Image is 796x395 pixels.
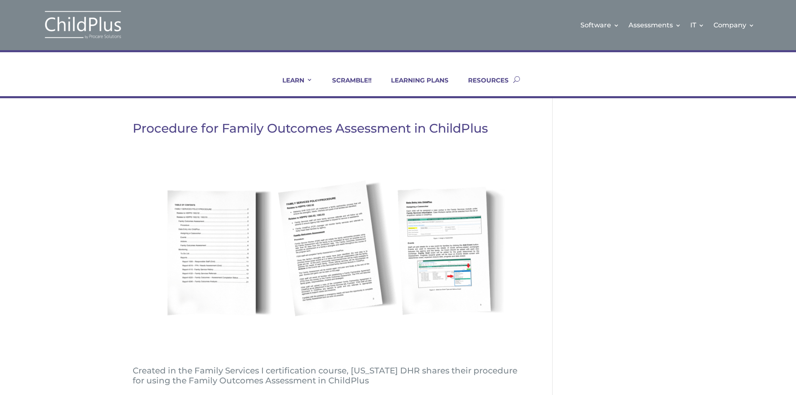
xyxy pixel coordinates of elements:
img: idea-space-documents [133,150,523,355]
a: Assessments [629,8,681,42]
a: RESOURCES [458,76,509,96]
a: IT [690,8,704,42]
a: Software [580,8,619,42]
a: SCRAMBLE!! [322,76,371,96]
h1: Procedure for Family Outcomes Assessment in ChildPlus [133,122,523,139]
div: Created in the Family Services I certification course, [US_STATE] DHR shares their procedure for ... [133,366,523,386]
a: LEARNING PLANS [381,76,449,96]
a: LEARN [272,76,313,96]
a: Company [713,8,755,42]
